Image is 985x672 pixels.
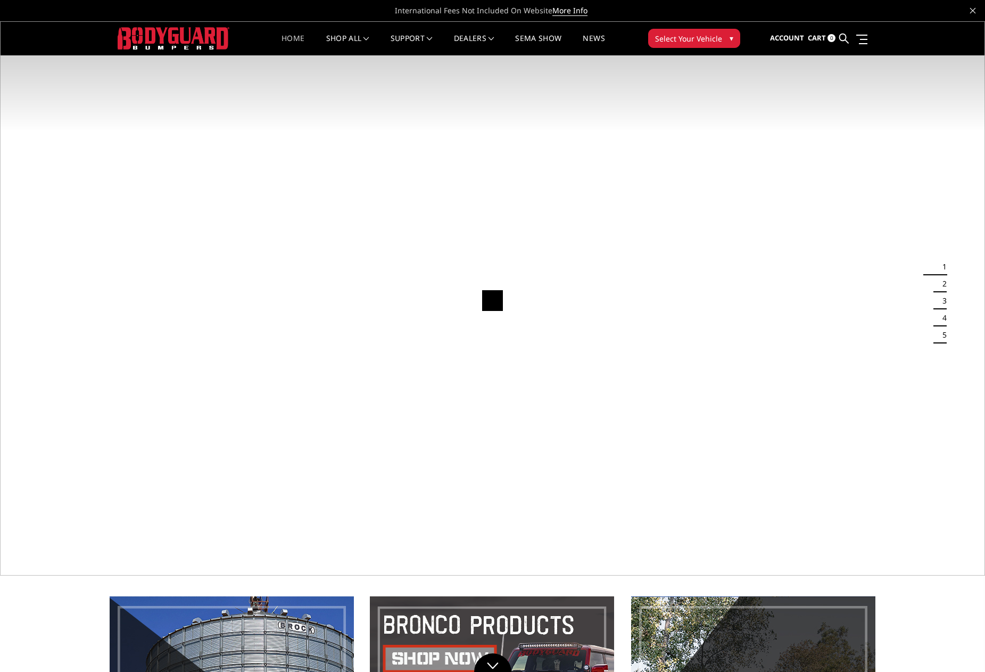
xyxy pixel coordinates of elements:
[827,34,835,42] span: 0
[454,35,494,55] a: Dealers
[936,309,947,326] button: 4 of 5
[118,27,229,49] img: BODYGUARD BUMPERS
[936,292,947,309] button: 3 of 5
[391,35,433,55] a: Support
[808,33,826,43] span: Cart
[770,33,804,43] span: Account
[936,326,947,343] button: 5 of 5
[655,33,722,44] span: Select Your Vehicle
[936,258,947,275] button: 1 of 5
[552,5,587,16] a: More Info
[515,35,561,55] a: SEMA Show
[282,35,304,55] a: Home
[326,35,369,55] a: shop all
[730,32,733,44] span: ▾
[648,29,740,48] button: Select Your Vehicle
[583,35,605,55] a: News
[936,275,947,292] button: 2 of 5
[770,24,804,53] a: Account
[808,24,835,53] a: Cart 0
